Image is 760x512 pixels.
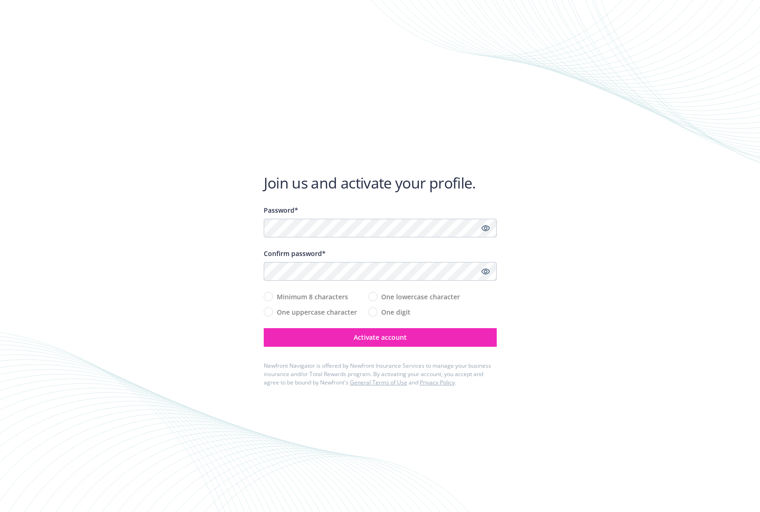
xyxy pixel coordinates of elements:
input: Confirm your unique password... [264,262,497,281]
a: Show password [480,222,491,234]
div: Newfront Navigator is offered by Newfront Insurance Services to manage your business insurance an... [264,362,497,387]
button: Activate account [264,328,497,347]
a: Privacy Policy [420,378,455,386]
span: One digit [381,307,411,317]
span: Minimum 8 characters [277,292,348,302]
a: General Terms of Use [350,378,407,386]
span: One lowercase character [381,292,460,302]
span: Password* [264,206,298,215]
span: One uppercase character [277,307,357,317]
img: Newfront logo [264,140,352,156]
span: Activate account [354,333,407,342]
h1: Join us and activate your profile. [264,174,497,192]
input: Enter a unique password... [264,219,497,237]
span: Confirm password* [264,249,326,258]
a: Show password [480,266,491,277]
